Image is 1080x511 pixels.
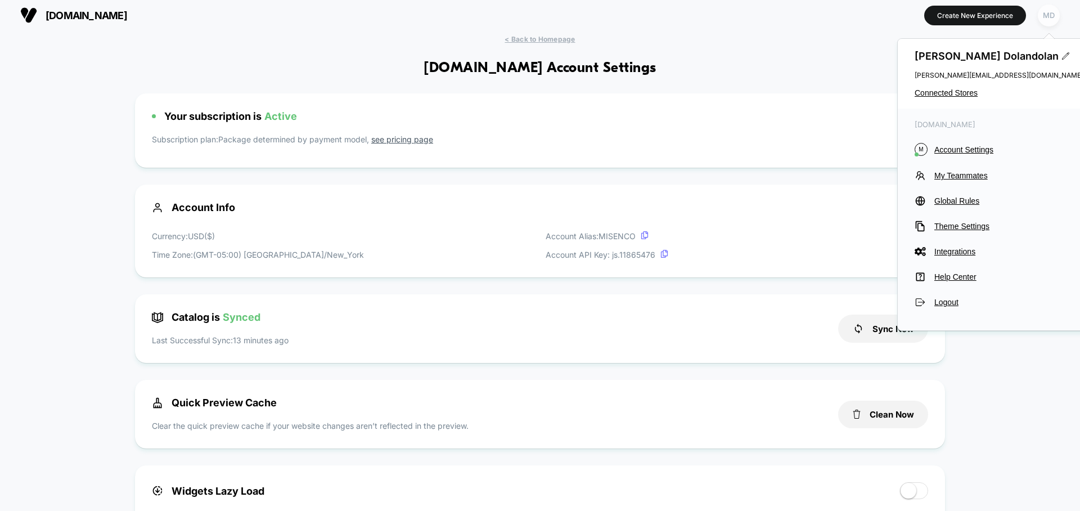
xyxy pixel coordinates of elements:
[152,230,364,242] p: Currency: USD ( $ )
[152,397,277,409] span: Quick Preview Cache
[424,60,656,77] h1: [DOMAIN_NAME] Account Settings
[152,311,260,323] span: Catalog is
[46,10,127,21] span: [DOMAIN_NAME]
[223,311,260,323] span: Synced
[264,110,297,122] span: Active
[152,201,928,213] span: Account Info
[838,401,928,428] button: Clean Now
[152,133,928,151] p: Subscription plan: Package determined by payment model,
[152,249,364,261] p: Time Zone: (GMT-05:00) [GEOGRAPHIC_DATA]/New_York
[1038,5,1060,26] div: MD
[838,315,928,343] button: Sync Now
[17,6,130,24] button: [DOMAIN_NAME]
[152,334,289,346] p: Last Successful Sync: 13 minutes ago
[915,143,928,156] i: M
[924,6,1026,25] button: Create New Experience
[152,485,264,497] span: Widgets Lazy Load
[505,35,575,43] span: < Back to Homepage
[1034,4,1063,27] button: MD
[152,420,469,432] p: Clear the quick preview cache if your website changes aren’t reflected in the preview.
[164,110,297,122] span: Your subscription is
[546,230,668,242] p: Account Alias: MISENCO
[371,135,433,144] a: see pricing page
[20,7,37,24] img: Visually logo
[546,249,668,261] p: Account API Key: js. 11865476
